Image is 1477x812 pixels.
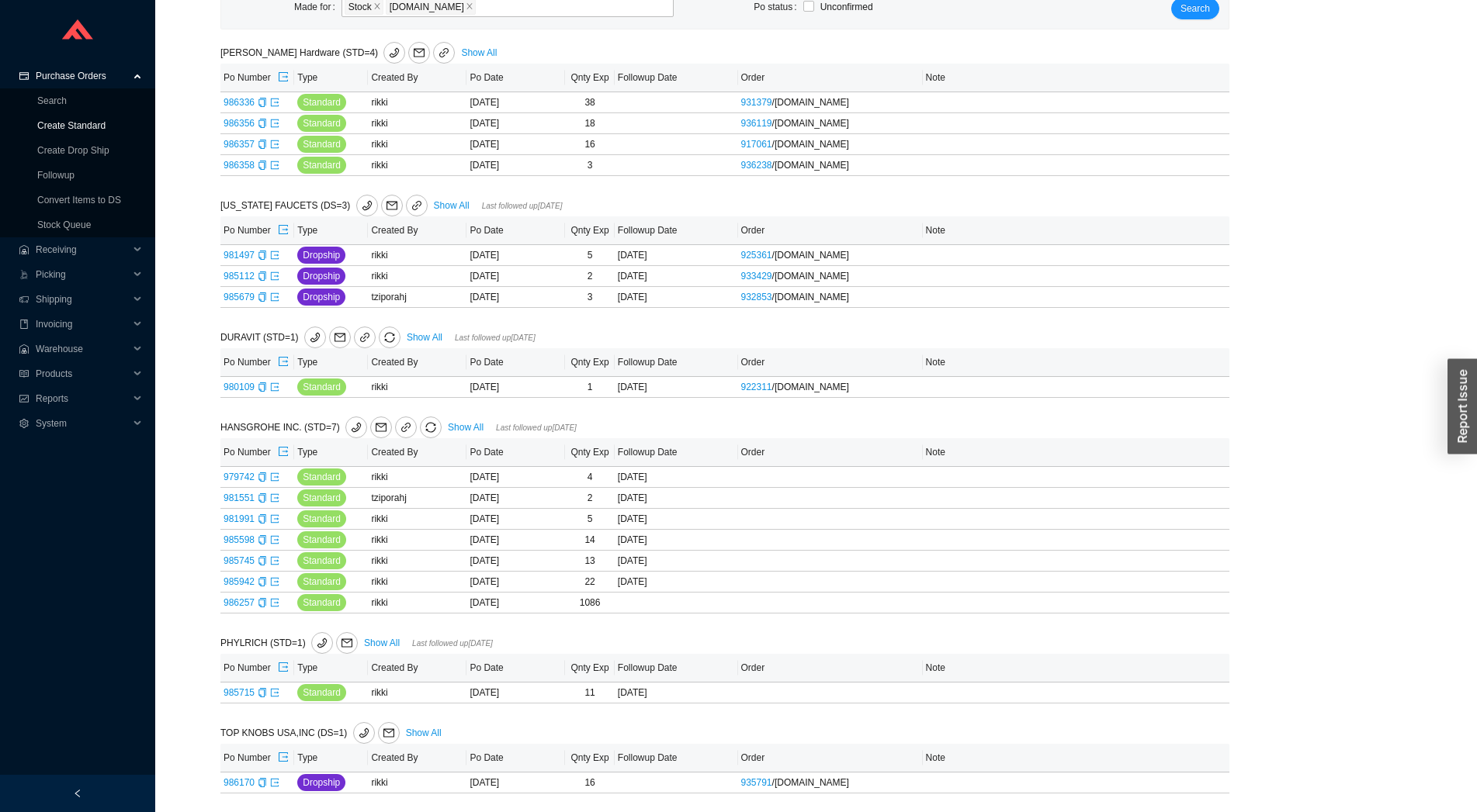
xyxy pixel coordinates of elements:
th: Type [294,64,368,92]
td: 16 [565,134,614,155]
button: Standard [297,136,346,153]
button: phone [304,327,326,348]
span: export [270,119,279,128]
span: copy [258,140,267,149]
button: export [277,67,290,88]
span: copy [258,514,267,523]
span: Standard [303,595,341,610]
a: export [270,534,279,545]
span: Standard [303,157,341,173]
td: / [DOMAIN_NAME] [738,113,923,134]
span: mail [337,638,357,648]
span: phone [354,727,374,738]
th: Order [738,64,923,92]
td: [DATE] [466,155,565,176]
span: Unconfirmed [820,2,873,12]
a: 917061 [741,139,772,150]
span: phone [312,638,332,648]
span: copy [258,577,267,586]
td: [DATE] [466,266,565,287]
span: Standard [303,95,341,110]
td: rikki [368,509,466,530]
span: export [278,356,289,368]
span: export [270,493,279,503]
span: Standard [303,469,341,485]
th: Order [738,216,923,245]
a: 986170 [224,777,255,788]
span: Search [1181,1,1210,16]
td: 4 [565,467,614,488]
span: export [270,577,279,586]
span: export [270,598,279,607]
span: DURAVIT (STD=1) [220,332,404,343]
button: phone [356,195,378,216]
span: System [36,411,129,436]
a: export [270,160,279,171]
button: mail [381,195,403,216]
th: Note [923,438,1229,467]
span: export [270,161,279,170]
div: Copy [258,532,267,548]
a: 985679 [224,292,255,302]
td: rikki [368,245,466,266]
button: Dropship [297,268,345,285]
a: 931379 [741,97,772,108]
th: Followup Date [615,64,738,92]
span: Picking [36,262,129,287]
a: 935791 [741,777,772,788]
th: Followup Date [615,438,738,467]
td: rikki [368,467,466,488]
td: rikki [368,113,466,134]
span: export [270,514,279,523]
a: export [270,139,279,150]
a: export [270,492,279,503]
span: Dropship [303,247,340,263]
td: [DATE] [466,509,565,530]
button: sync [420,416,442,438]
div: Copy [258,469,267,485]
button: Standard [297,157,346,174]
th: Po Date [466,348,565,377]
span: Dropship [303,289,340,305]
span: export [270,472,279,482]
td: rikki [368,530,466,551]
td: / [DOMAIN_NAME] [738,266,923,287]
span: Standard [303,490,341,506]
a: 933429 [741,271,772,282]
span: copy [258,382,267,392]
th: Type [294,348,368,377]
th: Type [294,438,368,467]
span: Standard [303,116,341,131]
span: close [373,2,381,12]
div: Copy [258,157,267,173]
th: Po Date [466,438,565,467]
span: copy [258,493,267,503]
th: Order [738,438,923,467]
td: [DATE] [466,245,565,266]
span: mail [409,47,429,58]
a: link [433,42,455,64]
span: Standard [303,511,341,527]
span: Standard [303,553,341,568]
button: Standard [297,378,346,396]
td: 2 [565,266,614,287]
td: 3 [565,155,614,176]
button: mail [378,722,400,744]
div: [DATE] [618,268,735,284]
a: 986356 [224,118,255,129]
th: Po Number [220,64,294,92]
a: export [270,555,279,566]
a: 986257 [224,597,255,608]
td: 3 [565,287,614,308]
span: link [439,48,449,60]
span: export [270,556,279,565]
span: sync [421,422,441,433]
span: copy [258,119,267,128]
td: tziporahj [368,488,466,509]
span: [US_STATE] FAUCETS (DS=3) [220,200,431,211]
button: export [277,441,290,463]
th: Created By [368,438,466,467]
span: link [400,423,411,435]
div: [DATE] [618,289,735,305]
td: / [DOMAIN_NAME] [738,134,923,155]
